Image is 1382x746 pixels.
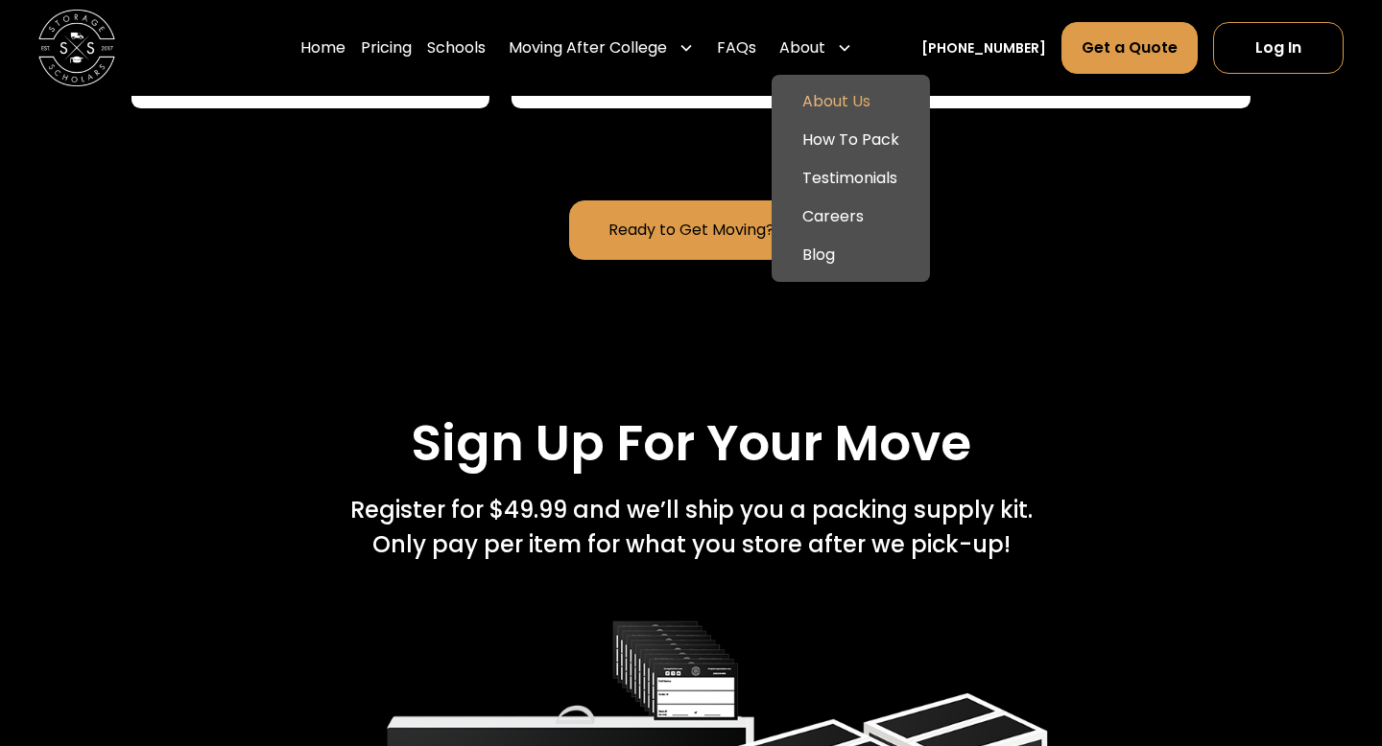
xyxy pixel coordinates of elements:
[779,236,922,274] a: Blog
[509,36,667,59] div: Moving After College
[772,75,930,282] nav: About
[779,82,922,121] a: About Us
[38,10,115,86] a: home
[921,38,1046,58] a: [PHONE_NUMBER]
[427,21,486,75] a: Schools
[1061,22,1198,74] a: Get a Quote
[569,200,814,260] a: Ready to Get Moving?
[501,21,702,75] div: Moving After College
[38,10,115,86] img: Storage Scholars main logo
[411,413,971,473] h2: Sign Up For Your Move
[772,21,860,75] div: About
[300,21,345,75] a: Home
[717,21,756,75] a: FAQs
[779,36,825,59] div: About
[361,21,412,75] a: Pricing
[1213,22,1344,74] a: Log In
[779,121,922,159] a: How To Pack
[779,159,922,198] a: Testimonials
[350,493,1033,562] div: Register for $49.99 and we’ll ship you a packing supply kit. Only pay per item for what you store...
[779,198,922,236] a: Careers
